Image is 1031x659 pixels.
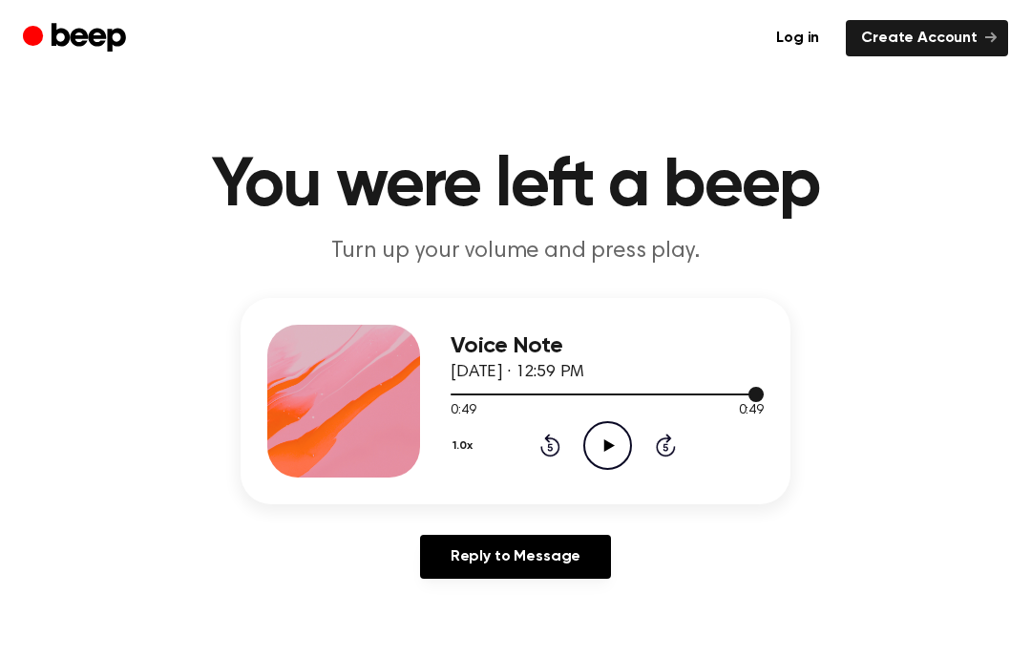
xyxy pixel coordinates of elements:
button: 1.0x [451,430,480,462]
h3: Voice Note [451,333,764,359]
span: 0:49 [451,401,475,421]
a: Reply to Message [420,535,611,579]
span: 0:49 [739,401,764,421]
span: [DATE] · 12:59 PM [451,364,584,381]
a: Create Account [846,20,1008,56]
h1: You were left a beep [27,152,1004,221]
p: Turn up your volume and press play. [149,236,882,267]
a: Log in [761,20,834,56]
a: Beep [23,20,131,57]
